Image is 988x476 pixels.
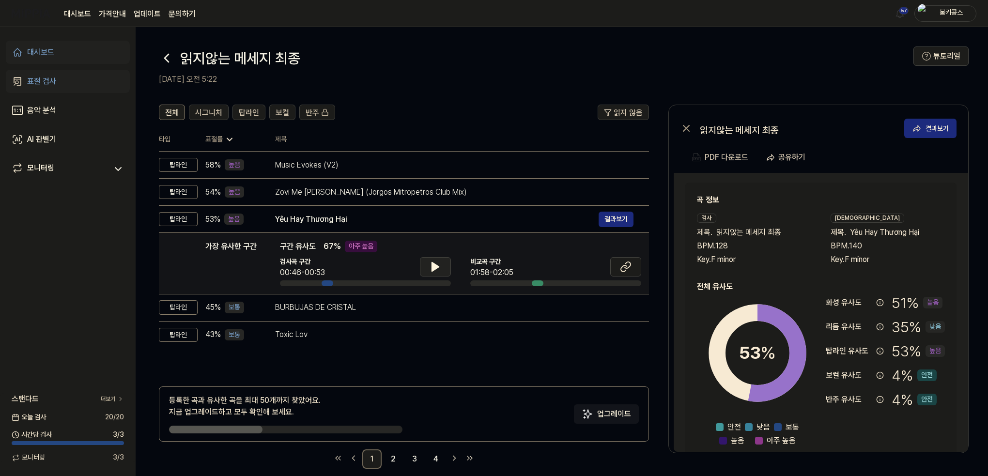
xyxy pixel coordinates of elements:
[195,107,222,119] span: 시그니처
[64,8,91,20] a: 대시보드
[27,162,54,176] div: 모니터링
[205,329,221,340] span: 43 %
[205,186,221,198] span: 54 %
[113,453,124,462] span: 3 / 3
[926,321,945,333] div: 낮음
[101,395,124,403] a: 더보기
[384,449,403,469] a: 2
[892,389,937,410] div: 4 %
[205,159,221,171] span: 58 %
[275,159,633,171] div: Music Evokes (V2)
[324,241,341,252] span: 67 %
[923,297,942,308] div: 높음
[275,329,633,340] div: Toxic Lov
[470,257,513,267] span: 비교곡 구간
[831,254,945,265] div: Key. F minor
[280,241,316,252] span: 구간 유사도
[463,451,477,465] a: Go to last page
[224,214,244,225] div: 높음
[99,8,126,20] button: 가격안내
[926,123,949,134] div: 결과보기
[894,8,906,19] img: 알림
[169,8,196,20] a: 문의하기
[917,394,937,405] div: 안전
[275,214,599,225] div: Yêu Hay Thương Hại
[692,153,701,162] img: PDF Download
[275,128,649,151] th: 제목
[12,413,46,422] span: 오늘 검사
[614,107,643,119] span: 읽지 않음
[697,194,945,206] h2: 곡 정보
[574,404,639,424] button: 업그레이드
[159,128,198,152] th: 타입
[306,107,319,119] span: 반주
[778,151,805,164] div: 공유하기
[299,105,335,120] button: 반주
[165,107,179,119] span: 전체
[705,151,748,164] div: PDF 다운로드
[189,105,229,120] button: 시그니처
[892,365,937,385] div: 4 %
[674,173,968,452] a: 곡 정보검사제목.읽지않는 메세지 최종BPM.128Key.F minor[DEMOGRAPHIC_DATA]제목.Yêu Hay Thương HạiBPM.140Key.F minor전체...
[225,186,244,198] div: 높음
[831,214,904,223] div: [DEMOGRAPHIC_DATA]
[697,240,811,252] div: BPM. 128
[582,408,593,420] img: Sparkles
[159,158,198,172] div: 탑라인
[159,328,198,342] div: 탑라인
[918,4,929,23] img: profile
[347,451,360,465] a: Go to previous page
[762,148,813,167] button: 공유하기
[159,105,185,120] button: 전체
[159,300,198,315] div: 탑라인
[113,430,124,440] span: 3 / 3
[12,430,52,440] span: 시간당 검사
[331,451,345,465] a: Go to first page
[12,453,45,462] span: 모니터링
[134,8,161,20] a: 업데이트
[786,421,799,433] span: 보통
[205,241,257,286] div: 가장 유사한 구간
[574,413,639,422] a: Sparkles업그레이드
[280,257,325,267] span: 검사곡 구간
[690,148,750,167] button: PDF 다운로드
[205,135,260,144] div: 표절률
[280,267,325,278] div: 00:46-00:53
[275,302,633,313] div: BURBUJAS DE CRISTAL
[926,345,945,357] div: 높음
[850,227,919,238] span: Yêu Hay Thương Hại
[180,48,300,68] h1: 읽지않는 메세지 최종
[932,8,970,18] div: 붐키콩스
[914,5,976,22] button: profile붐키콩스
[205,214,220,225] span: 53 %
[739,340,776,366] div: 53
[27,46,54,58] div: 대시보드
[12,393,39,405] span: 스탠다드
[700,123,894,134] div: 읽지않는 메세지 최종
[727,421,741,433] span: 안전
[6,70,130,93] a: 표절 검사
[275,186,633,198] div: Zovi Me [PERSON_NAME] (Jorgos Mitropetros Club Mix)
[697,254,811,265] div: Key. F minor
[362,449,382,469] a: 1
[448,451,461,465] a: Go to next page
[892,341,945,361] div: 53 %
[831,240,945,252] div: BPM. 140
[232,105,265,120] button: 탑라인
[169,395,321,418] div: 등록한 곡과 유사한 곡을 최대 50개까지 찾았어요. 지금 업그레이드하고 모두 확인해 보세요.
[269,105,295,120] button: 보컬
[904,119,957,138] button: 결과보기
[767,435,796,446] span: 아주 높음
[225,159,244,171] div: 높음
[205,302,221,313] span: 45 %
[760,342,776,363] span: %
[6,99,130,122] a: 음악 분석
[12,162,108,176] a: 모니터링
[826,345,872,357] div: 탑라인 유사도
[159,185,198,200] div: 탑라인
[826,297,872,308] div: 화성 유사도
[239,107,259,119] span: 탑라인
[756,421,770,433] span: 낮음
[598,105,649,120] button: 읽지 않음
[731,435,744,446] span: 높음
